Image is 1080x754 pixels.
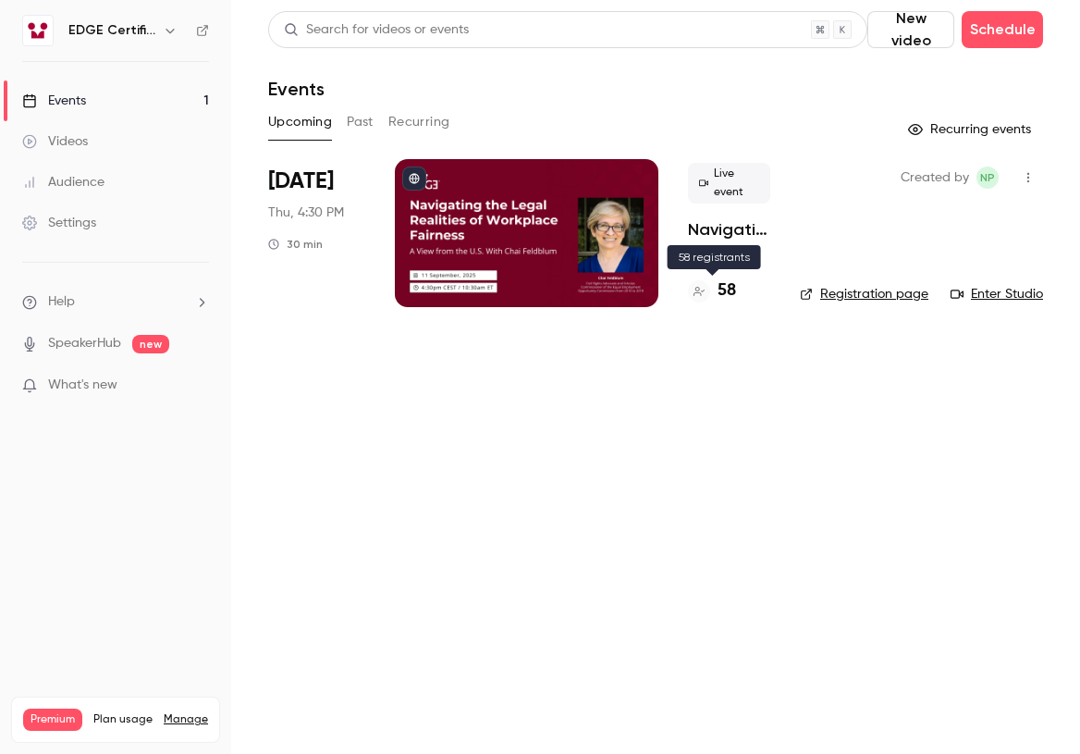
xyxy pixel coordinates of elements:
[268,78,325,100] h1: Events
[900,115,1043,144] button: Recurring events
[164,712,208,727] a: Manage
[268,204,344,222] span: Thu, 4:30 PM
[48,48,203,63] div: Domain: [DOMAIN_NAME]
[951,285,1043,303] a: Enter Studio
[901,167,969,189] span: Created by
[688,163,770,204] span: Live event
[50,107,65,122] img: tab_domain_overview_orange.svg
[688,218,770,241] a: Navigating the Legal Realities of Workplace Fairness, a View from the U.S. With [PERSON_NAME]
[718,278,736,303] h4: 58
[800,285,928,303] a: Registration page
[48,292,75,312] span: Help
[22,173,104,192] div: Audience
[52,30,91,44] div: v 4.0.25
[268,167,334,196] span: [DATE]
[48,334,121,353] a: SpeakerHub
[23,16,53,45] img: EDGE Certification
[68,21,155,40] h6: EDGE Certification
[284,20,469,40] div: Search for videos or events
[70,109,166,121] div: Domain Overview
[22,214,96,232] div: Settings
[962,11,1043,48] button: Schedule
[268,107,332,137] button: Upcoming
[22,292,209,312] li: help-dropdown-opener
[184,107,199,122] img: tab_keywords_by_traffic_grey.svg
[30,48,44,63] img: website_grey.svg
[22,92,86,110] div: Events
[688,278,736,303] a: 58
[132,335,169,353] span: new
[867,11,954,48] button: New video
[388,107,450,137] button: Recurring
[268,159,365,307] div: Sep 11 Thu, 4:30 PM (Europe/Zurich)
[268,237,323,252] div: 30 min
[976,167,999,189] span: Nina Pearson
[23,709,82,731] span: Premium
[48,376,117,395] span: What's new
[93,712,153,727] span: Plan usage
[347,107,374,137] button: Past
[22,132,88,151] div: Videos
[980,167,995,189] span: NP
[30,30,44,44] img: logo_orange.svg
[204,109,312,121] div: Keywords by Traffic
